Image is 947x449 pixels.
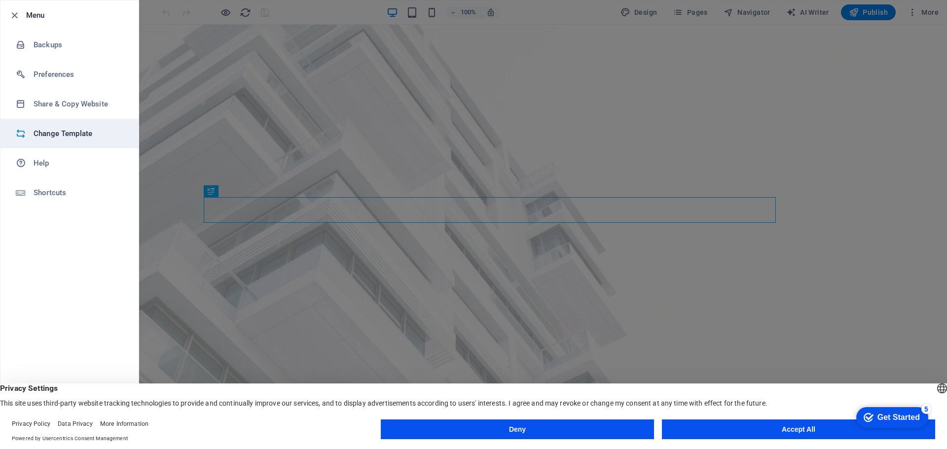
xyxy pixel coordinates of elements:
[34,69,125,80] h6: Preferences
[34,187,125,199] h6: Shortcuts
[26,9,131,21] h6: Menu
[71,2,80,12] div: 5
[25,406,33,414] button: 2
[34,39,125,51] h6: Backups
[34,157,125,169] h6: Help
[34,128,125,139] h6: Change Template
[34,98,125,110] h6: Share & Copy Website
[25,393,33,401] button: 1
[5,5,77,26] div: Get Started 5 items remaining, 0% complete
[0,148,139,178] a: Help
[27,11,69,20] div: Get Started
